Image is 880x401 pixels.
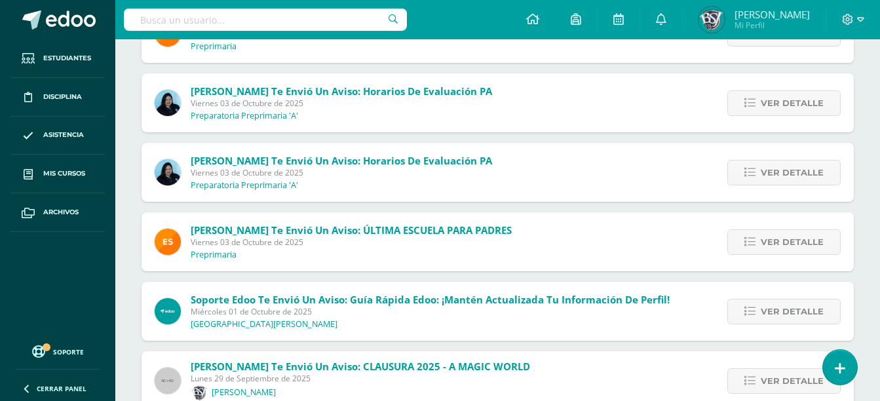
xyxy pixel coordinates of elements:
img: 60x60 [155,368,181,394]
span: [PERSON_NAME] te envió un aviso: ÚLTIMA ESCUELA PARA PADRES [191,223,512,237]
img: 0ec1db5f62156b052767e68aebe352a6.png [155,90,181,116]
span: Cerrar panel [37,384,86,393]
p: [GEOGRAPHIC_DATA][PERSON_NAME] [191,319,337,330]
span: [PERSON_NAME] te envió un aviso: Horarios de Evaluación PA [191,85,492,98]
span: Viernes 03 de Octubre de 2025 [191,237,512,248]
p: Preparatoria Preprimaria 'A' [191,111,298,121]
span: Ver detalle [761,91,824,115]
a: Disciplina [10,78,105,117]
img: 0ec1db5f62156b052767e68aebe352a6.png [155,159,181,185]
span: Ver detalle [761,299,824,324]
span: Disciplina [43,92,82,102]
p: Preparatoria Preprimaria 'A' [191,180,298,191]
span: Viernes 03 de Octubre de 2025 [191,98,492,109]
span: Asistencia [43,130,84,140]
span: Ver detalle [761,230,824,254]
span: Soporte [53,347,84,356]
span: Mi Perfil [735,20,810,31]
img: 544892825c0ef607e0100ea1c1606ec1.png [155,298,181,324]
a: Estudiantes [10,39,105,78]
span: Ver detalle [761,161,824,185]
span: Ver detalle [761,369,824,393]
p: Preprimaria [191,41,237,52]
input: Busca un usuario... [124,9,407,31]
img: 9b5f0be0843dd82ac0af1834b396308f.png [698,7,725,33]
span: Miércoles 01 de Octubre de 2025 [191,306,670,317]
span: Viernes 03 de Octubre de 2025 [191,167,492,178]
span: [PERSON_NAME] te envió un aviso: CLAUSURA 2025 - A MAGIC WORLD [191,360,530,373]
span: [PERSON_NAME] te envió un aviso: Horarios de Evaluación PA [191,154,492,167]
img: 4ba0fbdb24318f1bbd103ebd070f4524.png [155,229,181,255]
span: Soporte Edoo te envió un aviso: Guía Rápida Edoo: ¡Mantén Actualizada tu Información de Perfil! [191,293,670,306]
span: Mis cursos [43,168,85,179]
p: [PERSON_NAME] [212,387,276,398]
span: Archivos [43,207,79,218]
span: Lunes 29 de Septiembre de 2025 [191,373,530,384]
a: Asistencia [10,117,105,155]
span: Estudiantes [43,53,91,64]
span: [PERSON_NAME] [735,8,810,21]
p: Preprimaria [191,250,237,260]
a: Soporte [16,342,100,360]
a: Archivos [10,193,105,232]
a: Mis cursos [10,155,105,193]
